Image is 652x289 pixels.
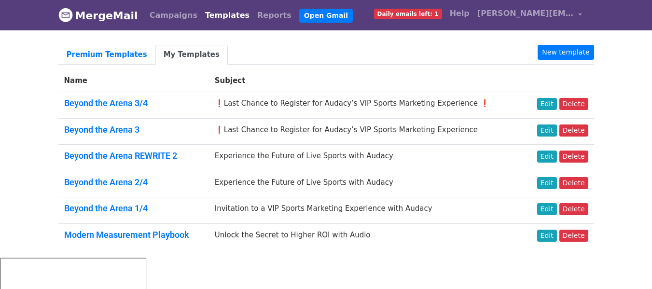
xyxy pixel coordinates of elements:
[537,177,557,189] a: Edit
[559,230,588,242] a: Delete
[58,5,138,26] a: MergeMail
[537,98,557,110] a: Edit
[537,151,557,163] a: Edit
[209,197,525,224] td: Invitation to a VIP Sports Marketing Experience with Audacy
[559,203,588,215] a: Delete
[155,45,228,65] a: My Templates
[64,230,189,240] a: Modern Measurement Playbook
[58,45,155,65] a: Premium Templates
[559,177,588,189] a: Delete
[64,177,148,187] a: Beyond the Arena 2/4
[209,145,525,171] td: Experience the Future of Live Sports with Audacy
[209,69,525,92] th: Subject
[446,4,473,23] a: Help
[58,69,209,92] th: Name
[209,223,525,249] td: Unlock the Secret to Higher ROI with Audio
[209,171,525,197] td: Experience the Future of Live Sports with Audacy
[209,118,525,145] td: ❗Last Chance to Register for Audacy’s VIP Sports Marketing Experience
[559,98,588,110] a: Delete
[537,124,557,137] a: Edit
[209,92,525,119] td: ❗Last Chance to Register for Audacy’s VIP Sports Marketing Experience ❗
[537,230,557,242] a: Edit
[253,6,295,25] a: Reports
[477,8,574,19] span: [PERSON_NAME][EMAIL_ADDRESS][DOMAIN_NAME]
[64,98,148,108] a: Beyond the Arena 3/4
[370,4,446,23] a: Daily emails left: 1
[538,45,594,60] a: New template
[473,4,586,27] a: [PERSON_NAME][EMAIL_ADDRESS][DOMAIN_NAME]
[374,9,442,19] span: Daily emails left: 1
[537,203,557,215] a: Edit
[64,151,177,161] a: Beyond the Arena REWRITE 2
[201,6,253,25] a: Templates
[559,151,588,163] a: Delete
[64,203,148,213] a: Beyond the Arena 1/4
[299,9,353,23] a: Open Gmail
[64,124,139,135] a: Beyond the Arena 3
[146,6,201,25] a: Campaigns
[58,8,73,22] img: MergeMail logo
[559,124,588,137] a: Delete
